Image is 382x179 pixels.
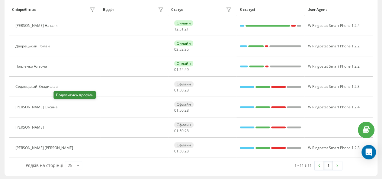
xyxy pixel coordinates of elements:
span: 01 [174,149,178,154]
a: 1 [324,161,333,170]
div: Відділ [103,8,114,12]
div: Open Intercom Messenger [361,145,376,159]
div: В статусі [239,8,302,12]
div: [PERSON_NAME] [15,125,45,129]
div: Онлайн [174,61,193,66]
span: 28 [185,128,189,133]
span: 51 [179,27,184,32]
span: 01 [174,88,178,93]
span: 01 [174,108,178,113]
div: Дворецький Роман [15,44,51,48]
div: 25 [68,162,72,168]
div: Павленко Альона [15,64,49,69]
span: 12 [174,27,178,32]
span: W Ringostat Smart Phone 1.2.2 [308,64,359,69]
span: 50 [179,128,184,133]
span: Рядків на сторінці [26,162,63,168]
div: : : [174,27,189,31]
span: 50 [179,88,184,93]
span: 28 [185,88,189,93]
div: Седлецький Владислав [15,85,59,89]
div: : : [174,68,189,72]
span: 35 [185,47,189,52]
span: 50 [179,108,184,113]
span: W Ringostat Smart Phone 1.2.3 [308,145,359,150]
div: Офлайн [174,81,194,87]
div: Співробітник [12,8,36,12]
div: : : [174,47,189,52]
div: [PERSON_NAME] Наталія [15,24,60,28]
div: Офлайн [174,101,194,107]
span: 50 [179,149,184,154]
span: W Ringostat Smart Phone 1.2.4 [308,23,359,28]
div: Подивитись профіль [53,91,96,99]
span: 01 [174,67,178,72]
span: 01 [174,128,178,133]
div: Офлайн [174,142,194,148]
div: : : [174,149,189,153]
span: 52 [179,47,184,52]
div: Онлайн [174,40,193,46]
div: [PERSON_NAME] [PERSON_NAME] [15,146,75,150]
div: Онлайн [174,20,193,26]
div: : : [174,108,189,113]
span: 21 [185,27,189,32]
div: Статус [171,8,183,12]
span: 49 [185,67,189,72]
span: 28 [185,108,189,113]
span: W Ringostat Smart Phone 1.2.2 [308,43,359,49]
span: 24 [179,67,184,72]
div: : : [174,129,189,133]
div: : : [174,88,189,92]
div: User Agent [307,8,370,12]
span: W Ringostat Smart Phone 1.2.3 [308,84,359,89]
div: [PERSON_NAME] Оксана [15,105,59,109]
span: W Ringostat Smart Phone 1.2.4 [308,104,359,110]
span: 03 [174,47,178,52]
div: 1 - 11 з 11 [294,162,312,168]
div: Офлайн [174,122,194,128]
span: 28 [185,149,189,154]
